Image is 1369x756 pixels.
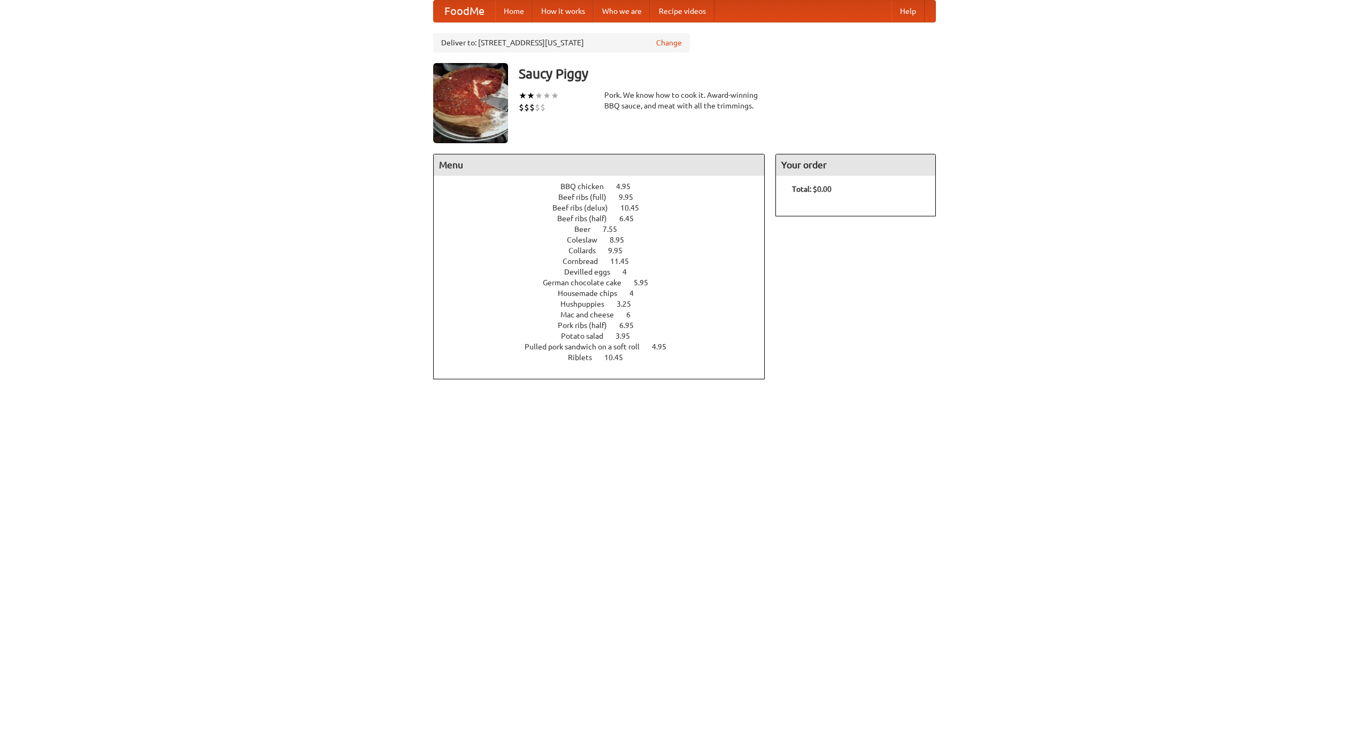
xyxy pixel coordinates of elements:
span: 11.45 [610,257,640,266]
a: Beer 7.55 [574,225,637,233]
span: Cornbread [563,257,609,266]
span: 9.95 [608,246,633,255]
span: 8.95 [610,236,635,244]
span: 6.95 [619,321,644,330]
span: 4 [622,268,637,276]
span: Pork ribs (half) [558,321,618,330]
a: Hushpuppies 3.25 [560,300,651,308]
li: $ [524,102,529,113]
span: Potato salad [561,332,614,340]
a: Cornbread 11.45 [563,257,649,266]
span: Devilled eggs [564,268,621,276]
span: Beef ribs (full) [558,193,617,201]
li: ★ [527,90,535,102]
span: 3.25 [617,300,642,308]
span: 10.45 [604,353,634,362]
span: 9.95 [619,193,644,201]
span: 5.95 [634,278,659,287]
a: Pork ribs (half) 6.95 [558,321,653,330]
span: Beer [574,225,601,233]
span: 4.95 [616,182,641,191]
li: $ [535,102,540,113]
h3: Saucy Piggy [519,63,936,84]
div: Pork. We know how to cook it. Award-winning BBQ sauce, and meat with all the trimmings. [604,90,765,111]
a: Beef ribs (full) 9.95 [558,193,653,201]
span: 4 [629,289,644,298]
a: Collards 9.95 [568,246,642,255]
span: 10.45 [620,204,650,212]
span: 4.95 [652,342,677,351]
span: German chocolate cake [543,278,632,287]
a: Recipe videos [650,1,714,22]
li: ★ [535,90,543,102]
a: BBQ chicken 4.95 [560,182,650,191]
span: Pulled pork sandwich on a soft roll [525,342,650,351]
span: Housemade chips [558,289,628,298]
a: Pulled pork sandwich on a soft roll 4.95 [525,342,686,351]
a: German chocolate cake 5.95 [543,278,668,287]
a: Change [656,37,682,48]
span: Mac and cheese [560,310,625,319]
a: Beef ribs (half) 6.45 [557,214,653,223]
span: 6 [626,310,641,319]
a: Help [891,1,925,22]
span: 3.95 [616,332,641,340]
div: Deliver to: [STREET_ADDRESS][US_STATE] [433,33,690,52]
li: $ [519,102,524,113]
a: Home [495,1,533,22]
span: Hushpuppies [560,300,615,308]
a: Housemade chips 4 [558,289,653,298]
span: Riblets [568,353,603,362]
span: Collards [568,246,606,255]
span: Beef ribs (delux) [552,204,619,212]
span: Coleslaw [567,236,608,244]
a: Potato salad 3.95 [561,332,650,340]
li: ★ [543,90,551,102]
span: Beef ribs (half) [557,214,618,223]
span: 6.45 [619,214,644,223]
a: FoodMe [434,1,495,22]
h4: Menu [434,154,764,176]
span: 7.55 [603,225,628,233]
a: Coleslaw 8.95 [567,236,644,244]
img: angular.jpg [433,63,508,143]
li: ★ [519,90,527,102]
a: Who we are [594,1,650,22]
b: Total: $0.00 [792,185,832,193]
a: Riblets 10.45 [568,353,643,362]
li: $ [540,102,545,113]
a: Mac and cheese 6 [560,310,650,319]
a: Beef ribs (delux) 10.45 [552,204,659,212]
h4: Your order [776,154,935,176]
li: ★ [551,90,559,102]
li: $ [529,102,535,113]
span: BBQ chicken [560,182,614,191]
a: Devilled eggs 4 [564,268,647,276]
a: How it works [533,1,594,22]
